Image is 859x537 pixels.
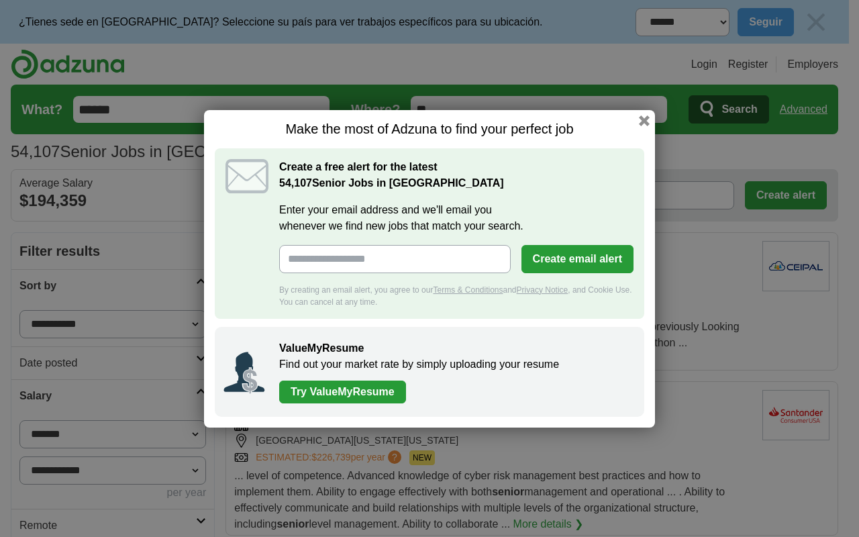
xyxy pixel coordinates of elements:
[279,381,406,403] a: Try ValueMyResume
[279,356,631,373] p: Find out your market rate by simply uploading your resume
[517,285,568,295] a: Privacy Notice
[433,285,503,295] a: Terms & Conditions
[279,202,634,234] label: Enter your email address and we'll email you whenever we find new jobs that match your search.
[215,121,644,138] h1: Make the most of Adzuna to find your perfect job
[279,177,504,189] strong: Senior Jobs in [GEOGRAPHIC_DATA]
[279,284,634,308] div: By creating an email alert, you agree to our and , and Cookie Use. You can cancel at any time.
[225,159,268,193] img: icon_email.svg
[279,340,631,356] h2: ValueMyResume
[279,175,312,191] span: 54,107
[521,245,634,273] button: Create email alert
[279,159,634,191] h2: Create a free alert for the latest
